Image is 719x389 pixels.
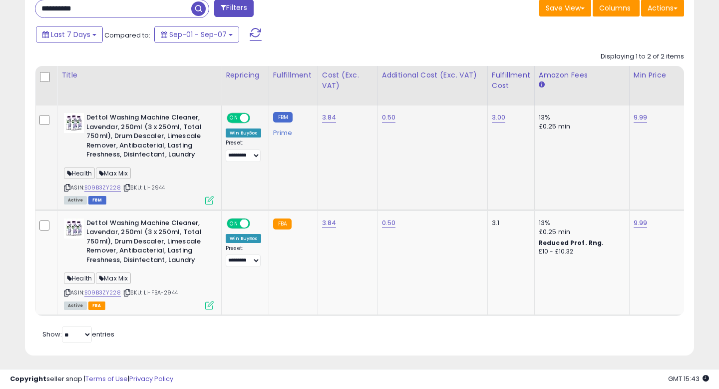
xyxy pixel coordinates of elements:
[273,218,292,229] small: FBA
[61,70,217,80] div: Title
[492,112,506,122] a: 3.00
[634,218,648,228] a: 9.99
[539,80,545,89] small: Amazon Fees.
[273,112,293,122] small: FBM
[539,218,622,227] div: 13%
[88,196,106,204] span: FBM
[129,374,173,383] a: Privacy Policy
[85,374,128,383] a: Terms of Use
[51,29,90,39] span: Last 7 Days
[226,245,261,267] div: Preset:
[539,122,622,131] div: £0.25 min
[64,301,87,310] span: All listings currently available for purchase on Amazon
[539,247,622,256] div: £10 - £10.32
[96,272,131,284] span: Max Mix
[322,218,337,228] a: 3.84
[104,30,150,40] span: Compared to:
[64,218,214,308] div: ASIN:
[122,288,178,296] span: | SKU: LI-FBA-2944
[64,196,87,204] span: All listings currently available for purchase on Amazon
[96,167,131,179] span: Max Mix
[634,70,685,80] div: Min Price
[88,301,105,310] span: FBA
[84,288,121,297] a: B09B3ZY228
[226,139,261,162] div: Preset:
[249,219,265,227] span: OFF
[539,70,625,80] div: Amazon Fees
[64,218,84,238] img: 51ivzsZ3UzL._SL40_.jpg
[226,70,265,80] div: Repricing
[273,70,314,80] div: Fulfillment
[42,329,114,339] span: Show: entries
[228,114,240,122] span: ON
[382,70,483,80] div: Additional Cost (Exc. VAT)
[64,167,95,179] span: Health
[599,3,631,13] span: Columns
[64,113,84,133] img: 51ivzsZ3UzL._SL40_.jpg
[539,238,604,247] b: Reduced Prof. Rng.
[634,112,648,122] a: 9.99
[322,112,337,122] a: 3.84
[169,29,227,39] span: Sep-01 - Sep-07
[492,70,530,91] div: Fulfillment Cost
[228,219,240,227] span: ON
[492,218,527,227] div: 3.1
[226,128,261,137] div: Win BuyBox
[249,114,265,122] span: OFF
[64,113,214,203] div: ASIN:
[122,183,165,191] span: | SKU: LI-2944
[10,374,173,384] div: seller snap | |
[273,125,310,137] div: Prime
[539,227,622,236] div: £0.25 min
[154,26,239,43] button: Sep-01 - Sep-07
[226,234,261,243] div: Win BuyBox
[36,26,103,43] button: Last 7 Days
[322,70,373,91] div: Cost (Exc. VAT)
[601,52,684,61] div: Displaying 1 to 2 of 2 items
[86,113,208,162] b: Dettol Washing Machine Cleaner, Lavendar, 250ml (3 x 250ml, Total 750ml), Drum Descaler, Limescal...
[539,113,622,122] div: 13%
[382,112,396,122] a: 0.50
[10,374,46,383] strong: Copyright
[382,218,396,228] a: 0.50
[64,272,95,284] span: Health
[86,218,208,267] b: Dettol Washing Machine Cleaner, Lavendar, 250ml (3 x 250ml, Total 750ml), Drum Descaler, Limescal...
[668,374,709,383] span: 2025-09-15 15:43 GMT
[84,183,121,192] a: B09B3ZY228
